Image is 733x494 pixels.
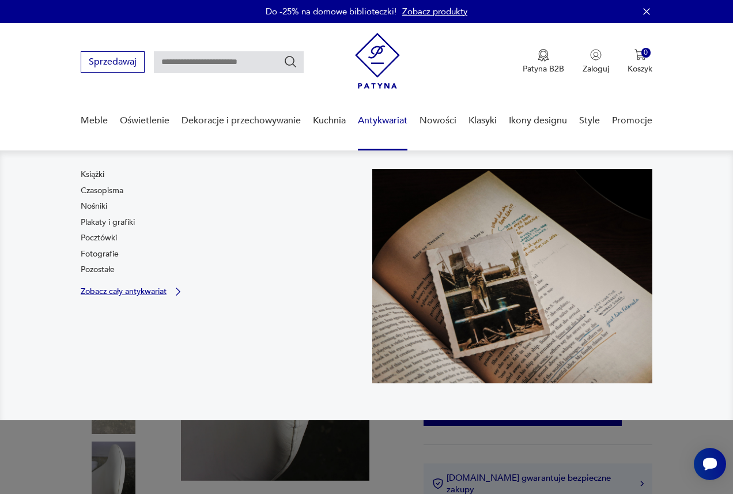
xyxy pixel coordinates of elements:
[628,49,652,74] button: 0Koszyk
[641,48,651,58] div: 0
[583,49,609,74] button: Zaloguj
[372,169,652,383] img: c8a9187830f37f141118a59c8d49ce82.jpg
[358,99,407,143] a: Antykwariat
[523,63,564,74] p: Patyna B2B
[81,99,108,143] a: Meble
[579,99,600,143] a: Style
[523,49,564,74] a: Ikona medaluPatyna B2B
[182,99,301,143] a: Dekoracje i przechowywanie
[81,217,135,228] a: Plakaty i grafiki
[468,99,497,143] a: Klasyki
[628,63,652,74] p: Koszyk
[590,49,602,61] img: Ikonka użytkownika
[81,232,117,244] a: Pocztówki
[355,33,400,89] img: Patyna - sklep z meblami i dekoracjami vintage
[81,169,104,180] a: Książki
[81,286,184,297] a: Zobacz cały antykwariat
[313,99,346,143] a: Kuchnia
[402,6,467,17] a: Zobacz produkty
[81,201,107,212] a: Nośniki
[81,59,145,67] a: Sprzedawaj
[120,99,169,143] a: Oświetlenie
[634,49,646,61] img: Ikona koszyka
[81,248,119,260] a: Fotografie
[266,6,396,17] p: Do -25% na domowe biblioteczki!
[81,185,123,197] a: Czasopisma
[523,49,564,74] button: Patyna B2B
[81,288,167,295] p: Zobacz cały antykwariat
[583,63,609,74] p: Zaloguj
[81,51,145,73] button: Sprzedawaj
[284,55,297,69] button: Szukaj
[694,448,726,480] iframe: Smartsupp widget button
[538,49,549,62] img: Ikona medalu
[509,99,567,143] a: Ikony designu
[81,264,115,276] a: Pozostałe
[612,99,652,143] a: Promocje
[420,99,456,143] a: Nowości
